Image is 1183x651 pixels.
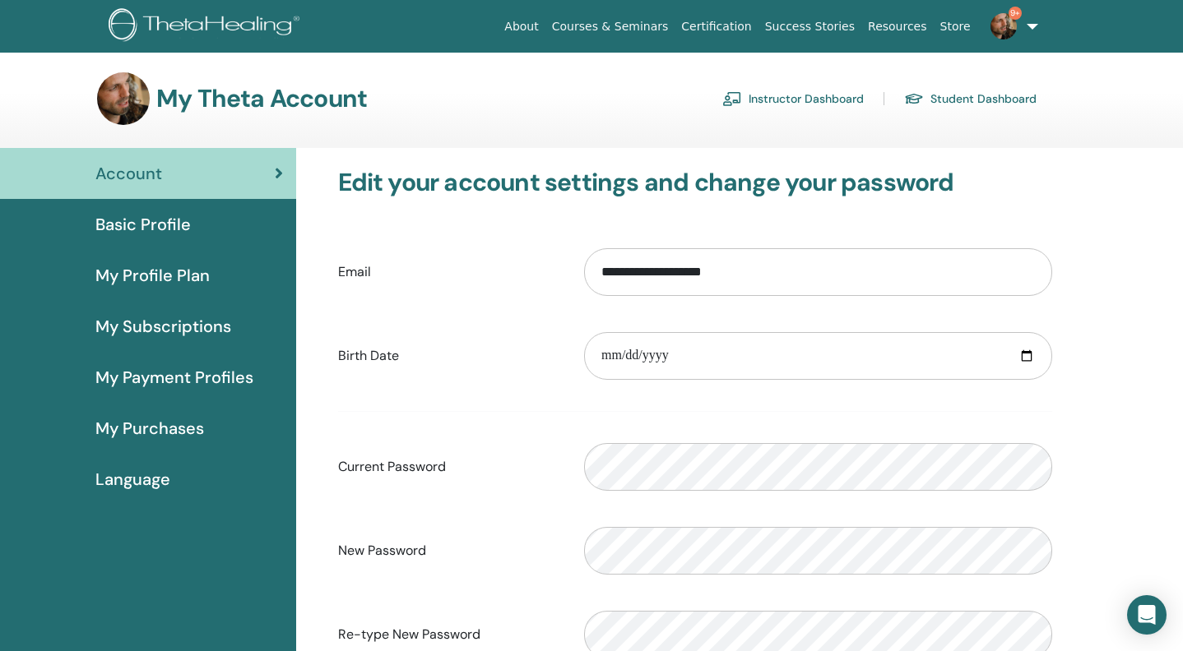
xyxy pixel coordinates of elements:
[95,416,204,441] span: My Purchases
[545,12,675,42] a: Courses & Seminars
[904,85,1037,112] a: Student Dashboard
[95,314,231,339] span: My Subscriptions
[675,12,758,42] a: Certification
[156,84,367,113] h3: My Theta Account
[326,535,572,566] label: New Password
[97,72,150,125] img: default.jpg
[1009,7,1022,20] span: 9+
[95,161,162,186] span: Account
[722,85,864,112] a: Instructor Dashboard
[95,212,191,237] span: Basic Profile
[338,168,1053,197] h3: Edit your account settings and change your password
[498,12,545,42] a: About
[95,365,253,390] span: My Payment Profiles
[990,13,1017,39] img: default.jpg
[95,263,210,288] span: My Profile Plan
[109,8,305,45] img: logo.png
[861,12,934,42] a: Resources
[326,451,572,482] label: Current Password
[904,92,924,106] img: graduation-cap.svg
[934,12,977,42] a: Store
[722,91,742,106] img: chalkboard-teacher.svg
[326,256,572,288] label: Email
[95,467,170,492] span: Language
[1127,595,1167,635] div: Open Intercom Messenger
[326,619,572,650] label: Re-type New Password
[326,340,572,372] label: Birth Date
[759,12,861,42] a: Success Stories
